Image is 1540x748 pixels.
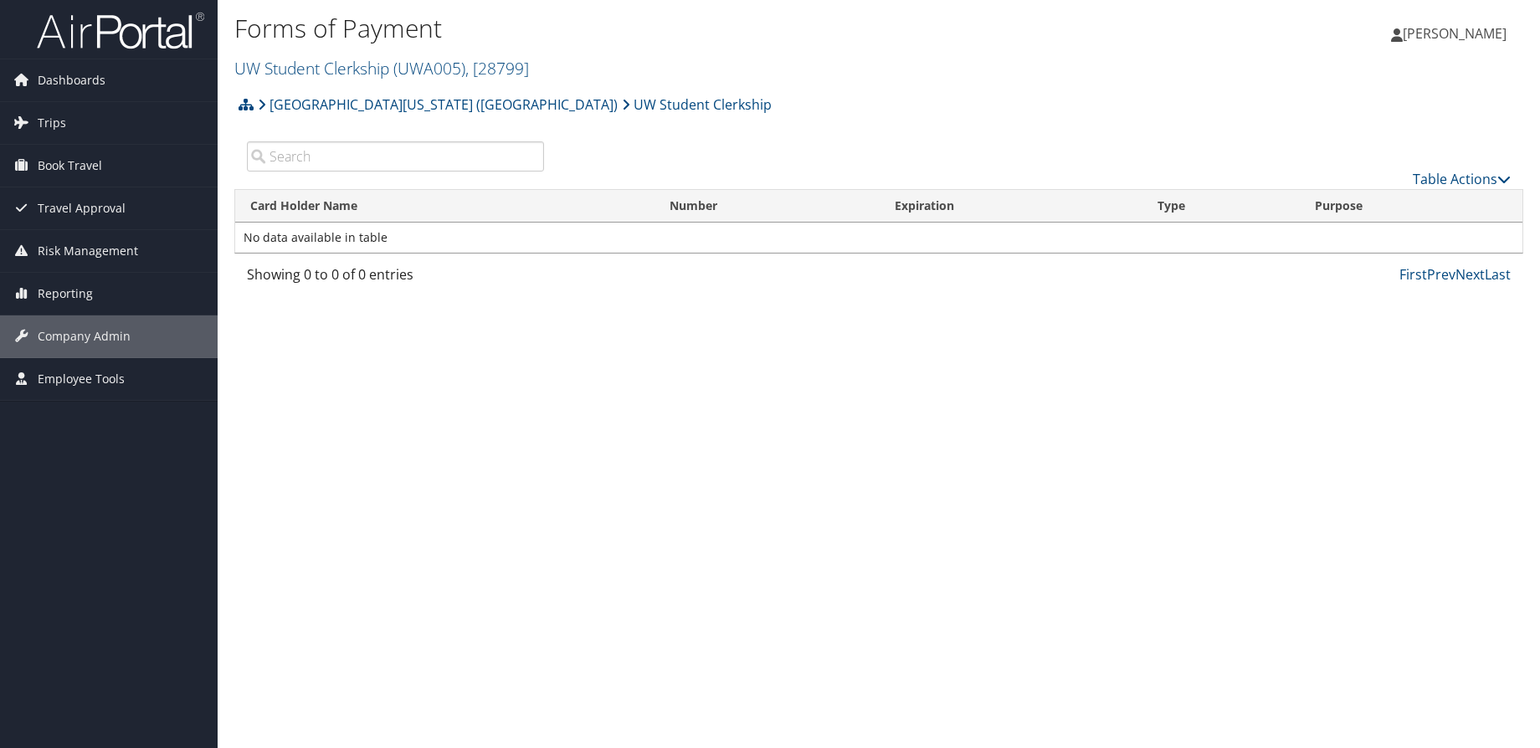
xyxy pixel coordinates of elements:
span: [PERSON_NAME] [1403,24,1507,43]
a: [PERSON_NAME] [1391,8,1523,59]
div: Showing 0 to 0 of 0 entries [247,264,544,293]
th: Purpose: activate to sort column ascending [1300,190,1522,223]
th: Card Holder Name [235,190,654,223]
th: Expiration: activate to sort column ascending [880,190,1143,223]
a: Prev [1427,265,1455,284]
span: Trips [38,102,66,144]
span: Dashboards [38,59,105,101]
span: Travel Approval [38,187,126,229]
a: Last [1485,265,1511,284]
span: Risk Management [38,230,138,272]
h1: Forms of Payment [234,11,1094,46]
a: UW Student Clerkship [234,57,529,79]
input: Search [247,141,544,172]
th: Type [1142,190,1299,223]
img: airportal-logo.png [37,11,204,50]
span: Book Travel [38,145,102,187]
span: , [ 28799 ] [465,57,529,79]
a: First [1399,265,1427,284]
span: Employee Tools [38,358,125,400]
th: Number [654,190,880,223]
a: Table Actions [1413,170,1511,188]
span: Company Admin [38,315,131,357]
a: UW Student Clerkship [622,88,772,121]
span: Reporting [38,273,93,315]
span: ( UWA005 ) [393,57,465,79]
a: Next [1455,265,1485,284]
a: [GEOGRAPHIC_DATA][US_STATE] ([GEOGRAPHIC_DATA]) [258,88,618,121]
td: No data available in table [235,223,1522,253]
